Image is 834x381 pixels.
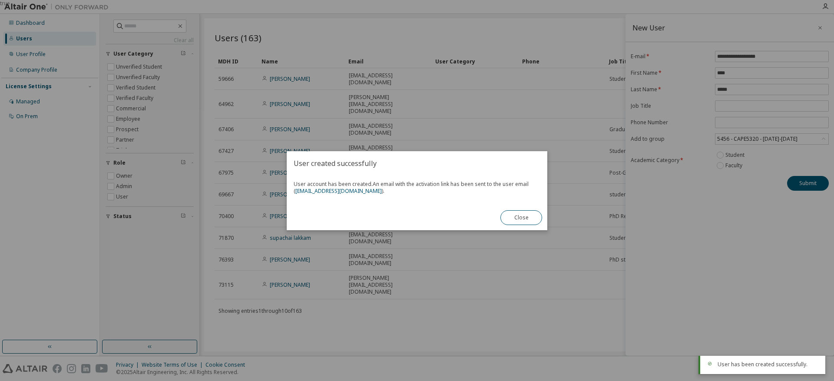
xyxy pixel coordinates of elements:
[287,151,547,176] h2: User created successfully
[294,180,529,195] span: User account has been created.
[295,187,382,195] a: [EMAIL_ADDRESS][DOMAIN_NAME]
[294,180,529,195] span: An email with the activation link has been sent to the user email ( ).
[500,210,542,225] button: Close
[718,361,818,368] div: User has been created successfully.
